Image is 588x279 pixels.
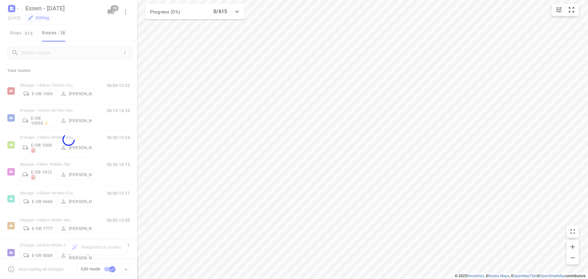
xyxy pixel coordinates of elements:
div: Progress (0%)0/615 [145,4,244,20]
div: small contained button group [552,4,579,16]
p: 0/615 [213,8,227,15]
a: Stadia Maps [488,274,509,278]
a: OpenMapTiles [514,274,537,278]
li: © 2025 , © , © © contributors [455,274,586,278]
a: Routetitan [467,274,484,278]
span: Progress (0%) [150,9,180,15]
button: Map settings [553,4,565,16]
a: OpenStreetMap [540,274,565,278]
